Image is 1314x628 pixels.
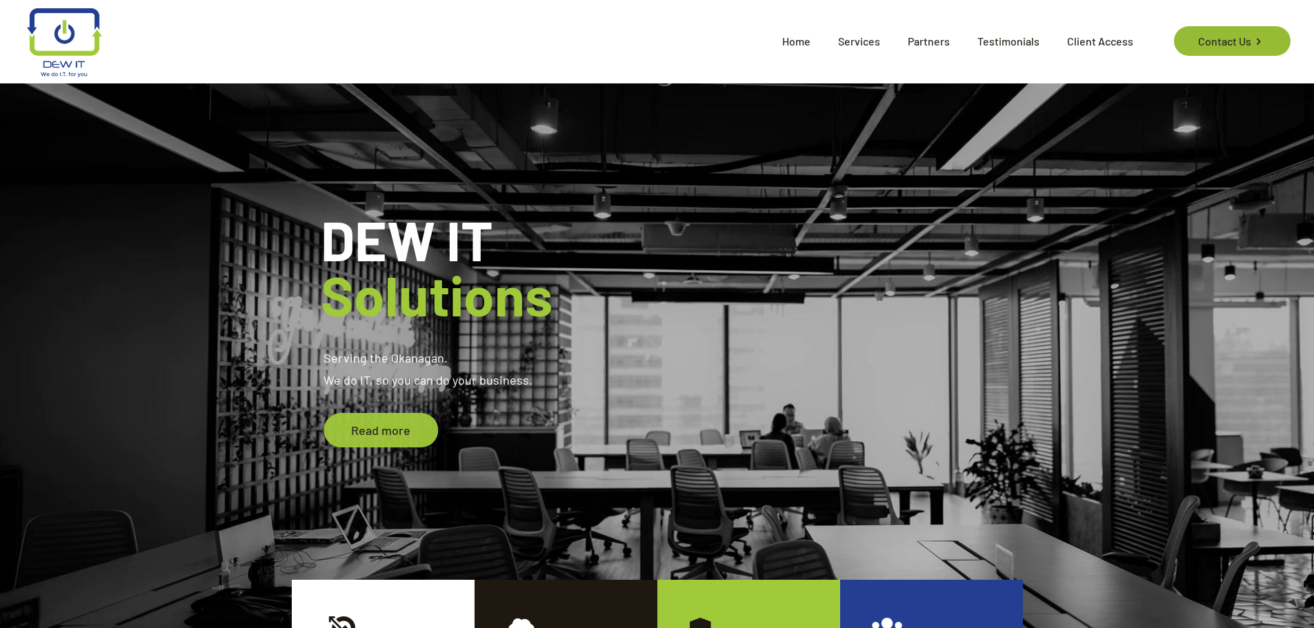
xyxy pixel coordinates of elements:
span: Testimonials [964,21,1053,62]
span: Solutions [321,261,553,327]
a: Read more [323,413,438,447]
rs-layer: DEW IT [321,212,553,322]
img: logo [27,8,102,77]
a: Contact Us [1174,26,1291,56]
span: Home [768,21,824,62]
rs-layer: Serving the Okanagan. We do IT, so you can do your business. [323,347,532,391]
span: Partners [894,21,964,62]
span: Client Access [1053,21,1147,62]
span: Services [824,21,894,62]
